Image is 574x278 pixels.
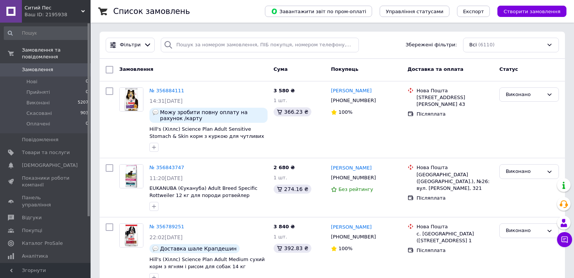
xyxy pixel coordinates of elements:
[274,107,311,116] div: 366.23 ₴
[120,41,141,49] span: Фільтри
[506,227,543,235] div: Виконано
[331,66,359,72] span: Покупець
[339,109,352,115] span: 100%
[26,121,50,127] span: Оплачені
[274,165,295,170] span: 2 680 ₴
[274,88,295,93] span: 3 580 ₴
[22,194,70,208] span: Панель управління
[119,87,143,112] a: Фото товару
[331,165,372,172] a: [PERSON_NAME]
[26,110,52,117] span: Скасовані
[274,185,311,194] div: 274.16 ₴
[119,164,143,188] a: Фото товару
[22,47,91,60] span: Замовлення та повідомлення
[149,175,183,181] span: 11:20[DATE]
[339,246,352,251] span: 100%
[149,126,264,146] a: Hill's (Хіллс) Science Plan Adult Sensitive Stomach & Skin корм з куркою для чутливих шкіри та шл...
[22,162,78,169] span: [DEMOGRAPHIC_DATA]
[417,231,493,244] div: с. [GEOGRAPHIC_DATA] ([STREET_ADDRESS] 1
[408,66,463,72] span: Доставка та оплата
[274,234,287,240] span: 1 шт.
[274,224,295,229] span: 3 840 ₴
[417,87,493,94] div: Нова Пошта
[25,5,81,11] span: Ситий Пес
[160,246,237,252] span: Доставка шале Крапдешин
[119,66,153,72] span: Замовлення
[149,165,184,170] a: № 356843747
[22,175,70,188] span: Показники роботи компанії
[4,26,89,40] input: Пошук
[417,223,493,230] div: Нова Пошта
[149,185,257,198] a: EUKANUBA (Єукануба) Adult Breed Specific Rottweiler 12 кг для породи ротвейлер
[149,98,183,104] span: 14:31[DATE]
[86,89,88,96] span: 0
[497,6,566,17] button: Створити замовлення
[386,9,443,14] span: Управління статусами
[161,38,359,52] input: Пошук за номером замовлення, ПІБ покупця, номером телефону, Email, номером накладної
[113,7,190,16] h1: Список замовлень
[86,78,88,85] span: 0
[506,91,543,99] div: Виконано
[274,175,287,180] span: 1 шт.
[26,78,37,85] span: Нові
[274,244,311,253] div: 392.83 ₴
[265,6,372,17] button: Завантажити звіт по пром-оплаті
[331,224,372,231] a: [PERSON_NAME]
[78,99,88,106] span: 5207
[149,224,184,229] a: № 356789251
[417,111,493,118] div: Післяплата
[417,247,493,254] div: Післяплата
[120,165,143,188] img: Фото товару
[22,214,42,221] span: Відгуки
[331,98,376,103] span: [PHONE_NUMBER]
[490,8,566,14] a: Створити замовлення
[120,224,143,247] img: Фото товару
[339,186,373,192] span: Без рейтингу
[499,66,518,72] span: Статус
[417,164,493,171] div: Нова Пошта
[22,227,42,234] span: Покупці
[271,8,366,15] span: Завантажити звіт по пром-оплаті
[331,234,376,240] span: [PHONE_NUMBER]
[463,9,484,14] span: Експорт
[80,110,88,117] span: 903
[119,223,143,247] a: Фото товару
[478,42,494,47] span: (6110)
[25,11,91,18] div: Ваш ID: 2195938
[22,253,48,260] span: Аналітика
[26,99,50,106] span: Виконані
[120,88,143,111] img: Фото товару
[503,9,560,14] span: Створити замовлення
[152,109,159,115] img: :speech_balloon:
[152,246,159,252] img: :speech_balloon:
[26,89,50,96] span: Прийняті
[149,234,183,240] span: 22:02[DATE]
[331,87,372,95] a: [PERSON_NAME]
[417,94,493,108] div: [STREET_ADDRESS][PERSON_NAME] 43
[22,240,63,247] span: Каталог ProSale
[274,98,287,103] span: 1 шт.
[417,195,493,202] div: Післяплата
[469,41,477,49] span: Всі
[274,66,288,72] span: Cума
[86,121,88,127] span: 0
[417,171,493,192] div: [GEOGRAPHIC_DATA] ([GEOGRAPHIC_DATA].), №26: вул. [PERSON_NAME], 321
[406,41,457,49] span: Збережені фільтри:
[506,168,543,176] div: Виконано
[22,136,58,143] span: Повідомлення
[149,88,184,93] a: № 356884111
[160,109,265,121] span: Можу зробити повну оплату на рахунок /карту
[457,6,490,17] button: Експорт
[22,149,70,156] span: Товари та послуги
[557,232,572,247] button: Чат з покупцем
[380,6,449,17] button: Управління статусами
[149,257,265,269] a: Hill's (Хіллс) Science Plan Adult Medium сухий корм з ягням і рисом для собак 14 кг
[331,175,376,180] span: [PHONE_NUMBER]
[22,66,53,73] span: Замовлення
